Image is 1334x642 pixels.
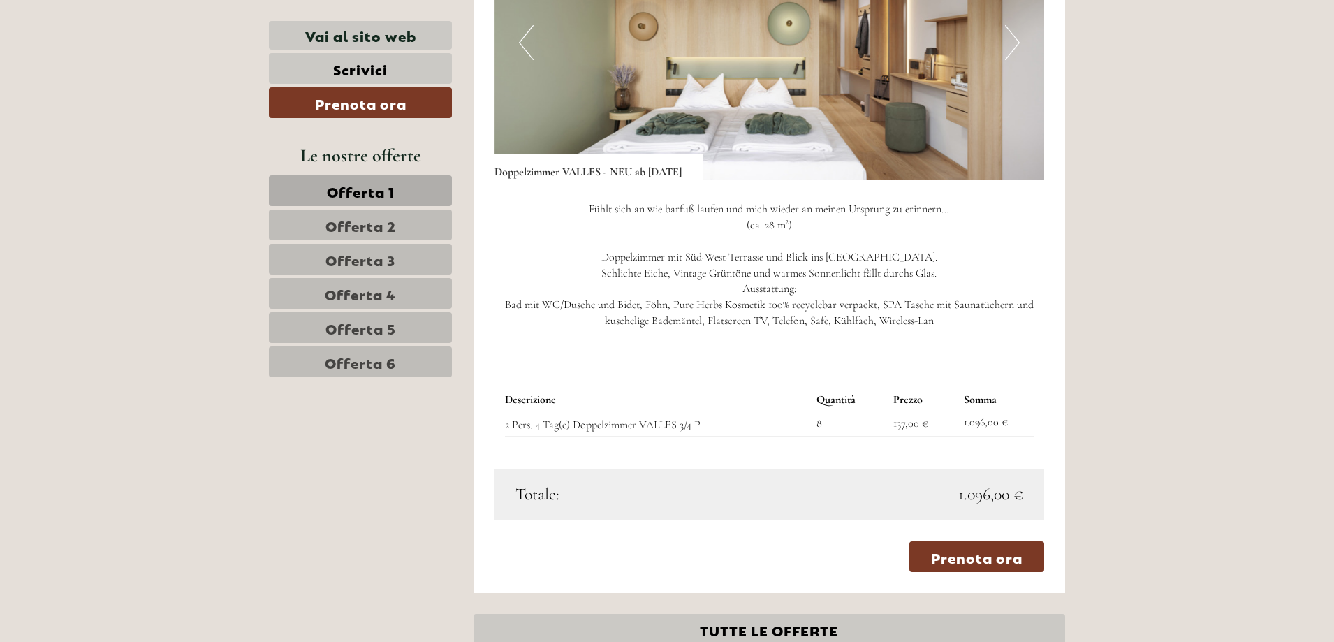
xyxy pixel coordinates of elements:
[325,249,395,269] span: Offerta 3
[505,411,812,436] td: 2 Pers. 4 Tag(e) Doppelzimmer VALLES 3/4 P
[1005,25,1020,60] button: Next
[327,181,395,200] span: Offerta 1
[958,483,1023,506] span: 1.096,00 €
[269,53,452,84] a: Scrivici
[893,416,928,430] span: 137,00 €
[325,318,396,337] span: Offerta 5
[811,411,888,436] td: 8
[888,389,958,411] th: Prezzo
[494,154,703,180] div: Doppelzimmer VALLES - NEU ab [DATE]
[325,284,396,303] span: Offerta 4
[269,143,452,168] div: Le nostre offerte
[325,215,396,235] span: Offerta 2
[505,483,770,506] div: Totale:
[958,411,1034,436] td: 1.096,00 €
[909,541,1044,572] a: Prenota ora
[811,389,888,411] th: Quantità
[325,352,396,372] span: Offerta 6
[269,87,452,118] a: Prenota ora
[505,389,812,411] th: Descrizione
[494,201,1045,329] p: Fühlt sich an wie barfuß laufen und mich wieder an meinen Ursprung zu erinnern… (ca. 28 m²) Doppe...
[519,25,534,60] button: Previous
[269,21,452,50] a: Vai al sito web
[958,389,1034,411] th: Somma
